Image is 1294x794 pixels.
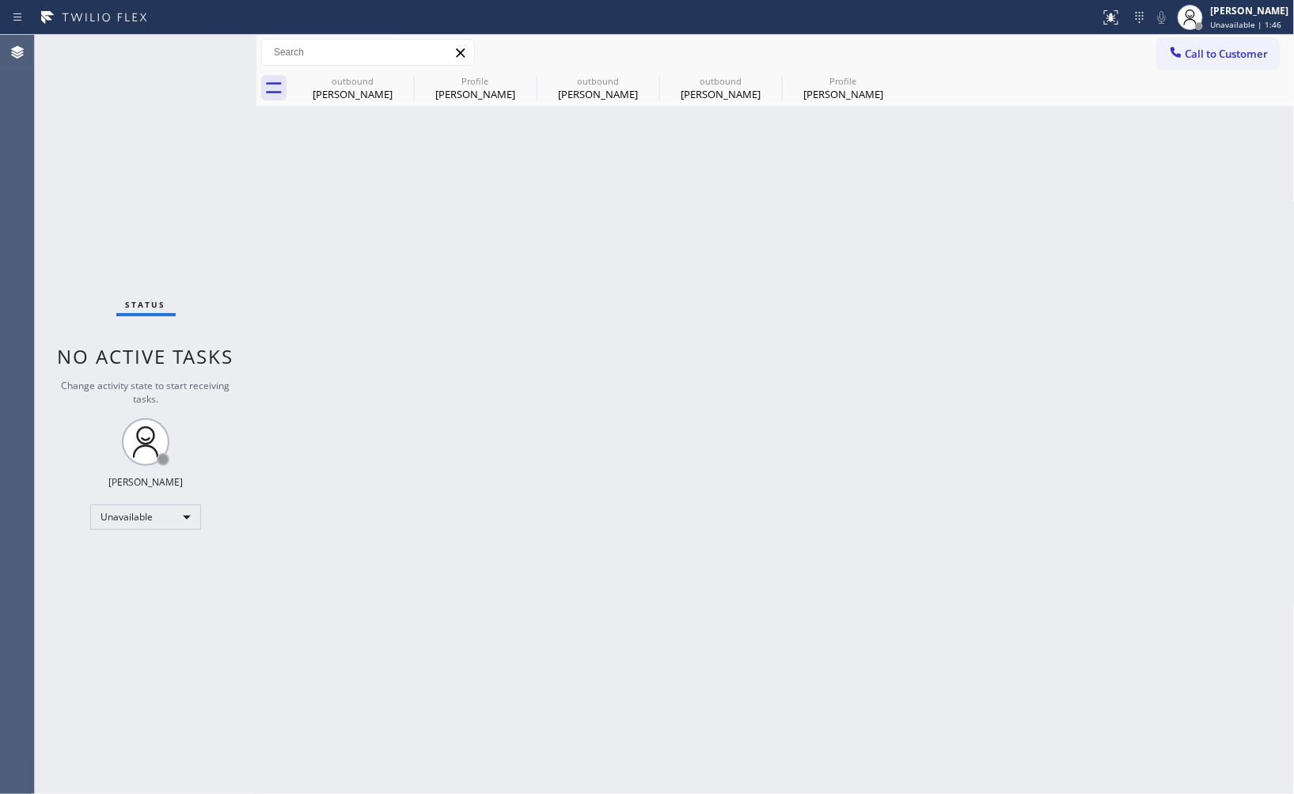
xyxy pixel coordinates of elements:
[293,70,412,106] div: Kamran Zamanifar
[58,343,234,369] span: No active tasks
[538,70,658,106] div: Sandy Alves
[784,75,903,87] div: Profile
[416,70,535,106] div: Jay Trinidad
[293,87,412,101] div: [PERSON_NAME]
[784,70,903,106] div: Kamran Zamanifar
[1151,6,1173,28] button: Mute
[126,299,166,310] span: Status
[1211,19,1282,30] span: Unavailable | 1:46
[416,75,535,87] div: Profile
[108,475,183,489] div: [PERSON_NAME]
[661,75,780,87] div: outbound
[62,379,230,406] span: Change activity state to start receiving tasks.
[784,87,903,101] div: [PERSON_NAME]
[416,87,535,101] div: [PERSON_NAME]
[90,505,201,530] div: Unavailable
[661,87,780,101] div: [PERSON_NAME]
[538,87,658,101] div: [PERSON_NAME]
[1186,47,1269,61] span: Call to Customer
[1158,39,1279,69] button: Call to Customer
[1211,4,1289,17] div: [PERSON_NAME]
[293,75,412,87] div: outbound
[661,70,780,106] div: Kamran Zamanifar
[262,40,474,65] input: Search
[538,75,658,87] div: outbound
